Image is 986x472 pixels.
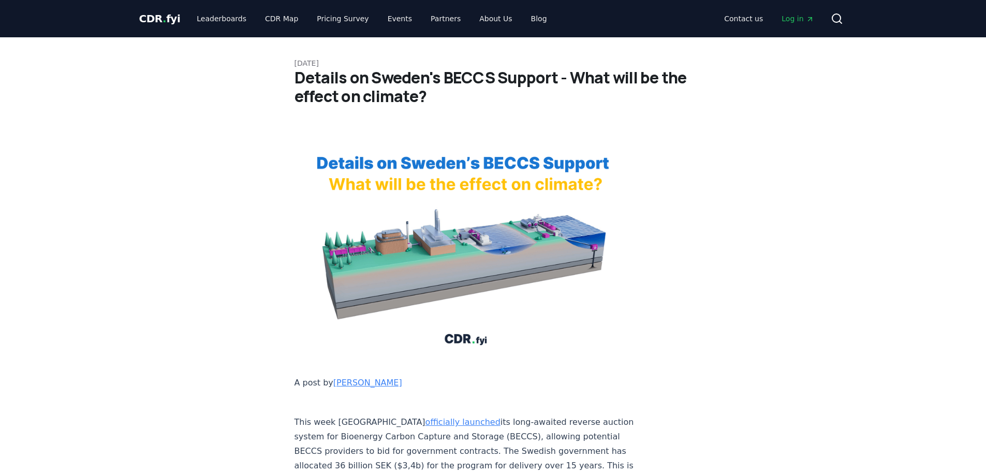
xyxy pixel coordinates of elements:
nav: Main [716,9,822,28]
a: Blog [523,9,555,28]
nav: Main [188,9,555,28]
img: blog post image [295,131,637,359]
a: Leaderboards [188,9,255,28]
span: Log in [782,13,814,24]
a: Partners [422,9,469,28]
a: officially launched [425,417,501,427]
a: CDR Map [257,9,306,28]
a: Events [379,9,420,28]
p: [DATE] [295,58,692,68]
span: . [163,12,166,25]
span: CDR fyi [139,12,181,25]
a: CDR.fyi [139,11,181,26]
a: About Us [471,9,520,28]
a: Pricing Survey [308,9,377,28]
p: A post by [295,376,637,390]
a: Contact us [716,9,771,28]
a: Log in [773,9,822,28]
h1: Details on Sweden's BECCS Support - What will be the effect on climate? [295,68,692,106]
a: [PERSON_NAME] [333,378,402,388]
